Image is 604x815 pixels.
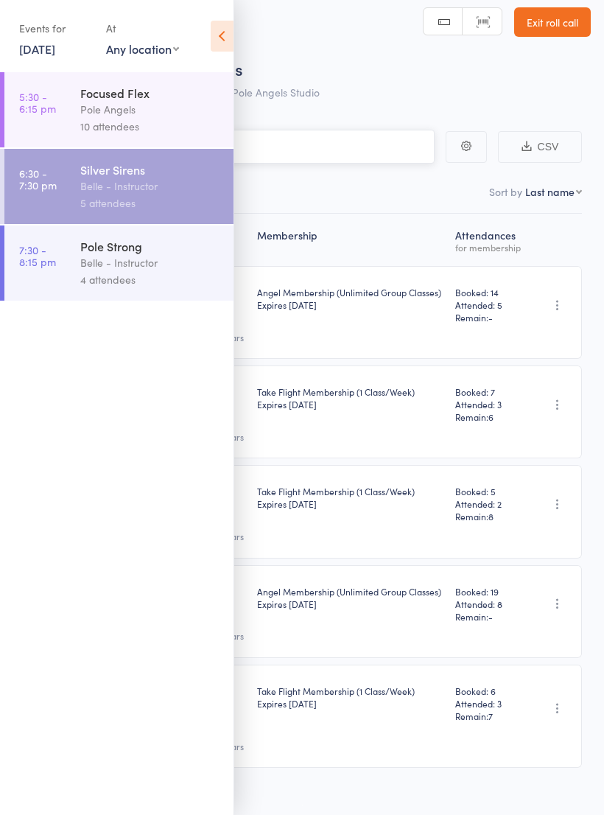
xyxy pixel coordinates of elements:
[19,167,57,191] time: 6:30 - 7:30 pm
[80,271,221,288] div: 4 attendees
[80,118,221,135] div: 10 attendees
[80,254,221,271] div: Belle - Instructor
[19,91,56,114] time: 5:30 - 6:15 pm
[19,41,55,57] a: [DATE]
[80,161,221,178] div: Silver Sirens
[232,85,320,99] span: Pole Angels Studio
[455,598,522,610] span: Attended: 8
[455,286,522,298] span: Booked: 14
[455,710,522,722] span: Remain:
[455,242,522,252] div: for membership
[455,298,522,311] span: Attended: 5
[4,225,233,301] a: 7:30 -8:15 pmPole StrongBelle - Instructor4 attendees
[257,385,443,410] div: Take Flight Membership (1 Class/Week)
[455,497,522,510] span: Attended: 2
[80,178,221,195] div: Belle - Instructor
[257,398,443,410] div: Expires [DATE]
[257,697,443,710] div: Expires [DATE]
[106,16,179,41] div: At
[455,311,522,323] span: Remain:
[80,85,221,101] div: Focused Flex
[257,685,443,710] div: Take Flight Membership (1 Class/Week)
[80,101,221,118] div: Pole Angels
[455,610,522,623] span: Remain:
[257,598,443,610] div: Expires [DATE]
[257,286,443,311] div: Angel Membership (Unlimited Group Classes)
[488,510,494,522] span: 8
[525,184,575,199] div: Last name
[455,697,522,710] span: Attended: 3
[514,7,591,37] a: Exit roll call
[449,220,527,259] div: Atten­dances
[455,510,522,522] span: Remain:
[106,41,179,57] div: Any location
[455,585,522,598] span: Booked: 19
[4,149,233,224] a: 6:30 -7:30 pmSilver SirensBelle - Instructor5 attendees
[257,497,443,510] div: Expires [DATE]
[257,485,443,510] div: Take Flight Membership (1 Class/Week)
[489,184,522,199] label: Sort by
[19,16,91,41] div: Events for
[455,398,522,410] span: Attended: 3
[257,298,443,311] div: Expires [DATE]
[498,131,582,163] button: CSV
[488,311,493,323] span: -
[488,410,494,423] span: 6
[455,410,522,423] span: Remain:
[80,238,221,254] div: Pole Strong
[80,195,221,211] div: 5 attendees
[251,220,449,259] div: Membership
[455,685,522,697] span: Booked: 6
[488,710,493,722] span: 7
[4,72,233,147] a: 5:30 -6:15 pmFocused FlexPole Angels10 attendees
[488,610,493,623] span: -
[257,585,443,610] div: Angel Membership (Unlimited Group Classes)
[455,385,522,398] span: Booked: 7
[19,244,56,267] time: 7:30 - 8:15 pm
[455,485,522,497] span: Booked: 5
